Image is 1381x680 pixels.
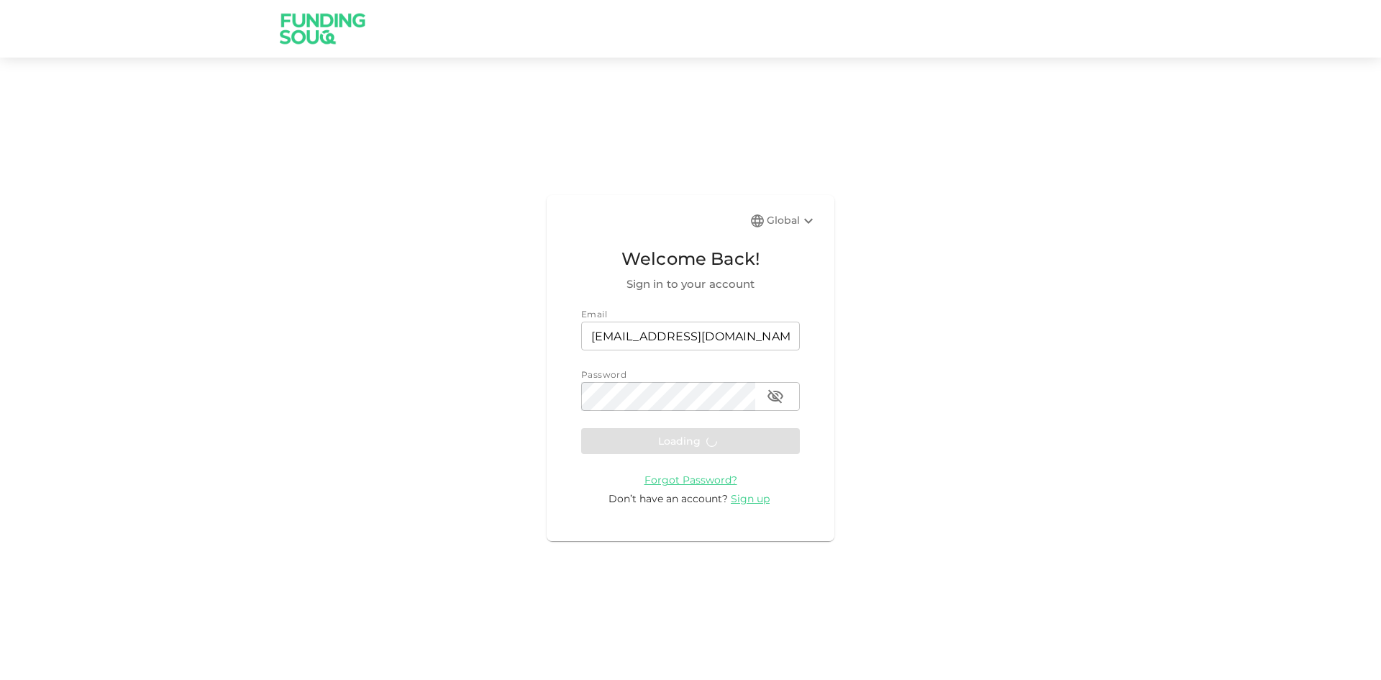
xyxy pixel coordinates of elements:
input: password [581,382,755,411]
a: Forgot Password? [644,473,737,486]
input: email [581,322,800,350]
span: Don’t have an account? [609,492,728,505]
span: Password [581,369,626,380]
span: Sign in to your account [581,276,800,293]
span: Welcome Back! [581,245,800,273]
span: Email [581,309,607,319]
div: Global [767,212,817,230]
span: Sign up [731,492,770,505]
